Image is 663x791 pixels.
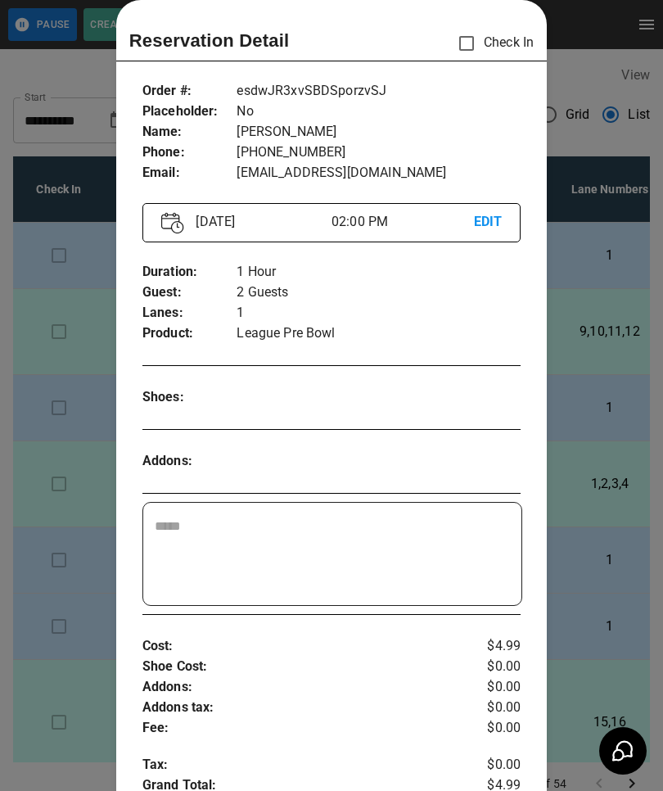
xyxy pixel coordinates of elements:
p: Reservation Detail [129,27,290,54]
p: 02:00 PM [331,212,474,232]
p: [PHONE_NUMBER] [237,142,521,163]
p: Order # : [142,81,237,102]
p: No [237,102,521,122]
p: esdwJR3xvSBDSporzvSJ [237,81,521,102]
p: [DATE] [189,212,331,232]
p: Shoe Cost : [142,657,458,677]
p: EDIT [474,212,503,233]
p: Placeholder : [142,102,237,122]
p: Addons : [142,677,458,698]
p: 1 Hour [237,262,521,282]
p: Product : [142,323,237,344]
p: Addons tax : [142,698,458,718]
p: Fee : [142,718,458,739]
p: [PERSON_NAME] [237,122,521,142]
p: $0.00 [458,657,521,677]
img: Vector [161,212,184,234]
p: [EMAIL_ADDRESS][DOMAIN_NAME] [237,163,521,183]
p: League Pre Bowl [237,323,521,344]
p: Email : [142,163,237,183]
p: Tax : [142,755,458,775]
p: Check In [449,26,534,61]
p: Cost : [142,636,458,657]
p: $0.00 [458,755,521,775]
p: Guest : [142,282,237,303]
p: Phone : [142,142,237,163]
p: Addons : [142,451,237,472]
p: Lanes : [142,303,237,323]
p: 1 [237,303,521,323]
p: $0.00 [458,677,521,698]
p: $0.00 [458,698,521,718]
p: $4.99 [458,636,521,657]
p: $0.00 [458,718,521,739]
p: 2 Guests [237,282,521,303]
p: Name : [142,122,237,142]
p: Shoes : [142,387,237,408]
p: Duration : [142,262,237,282]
